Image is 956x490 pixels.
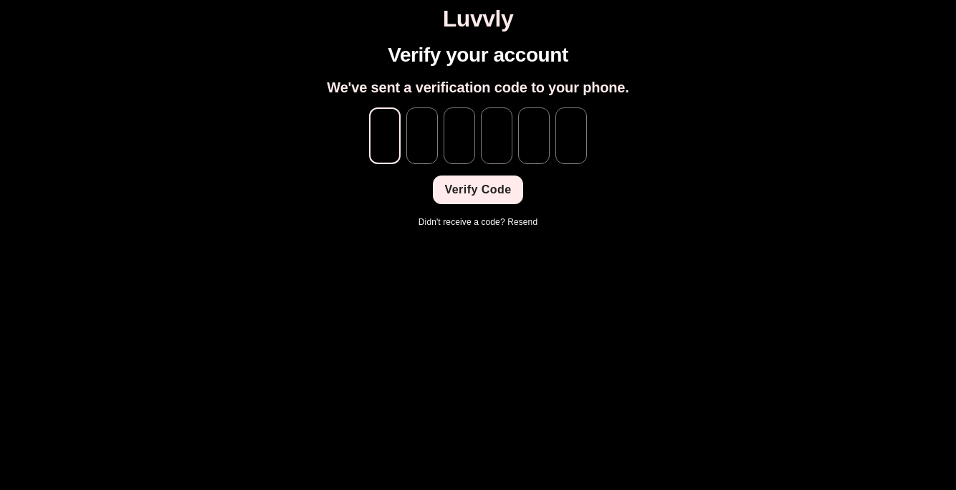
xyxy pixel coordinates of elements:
button: Verify Code [433,176,522,204]
h1: Verify your account [388,44,568,67]
p: Didn't receive a code? [419,216,537,229]
h2: We've sent a verification code to your phone. [327,79,628,96]
h1: Luvvly [6,6,950,32]
a: Resend [507,217,537,227]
